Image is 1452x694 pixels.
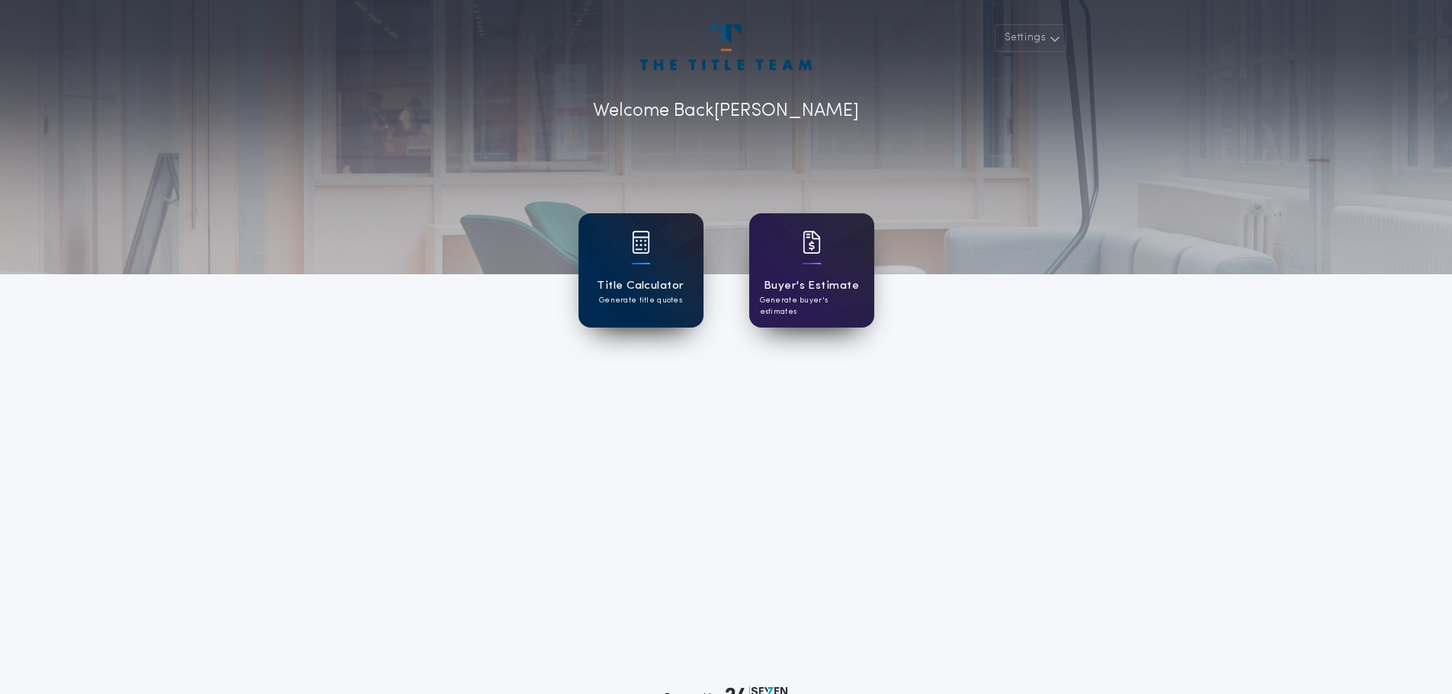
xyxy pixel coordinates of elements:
[995,24,1066,52] button: Settings
[749,213,874,328] a: card iconBuyer's EstimateGenerate buyer's estimates
[593,98,859,125] p: Welcome Back [PERSON_NAME]
[599,295,682,306] p: Generate title quotes
[579,213,704,328] a: card iconTitle CalculatorGenerate title quotes
[632,231,650,254] img: card icon
[764,277,859,295] h1: Buyer's Estimate
[760,295,864,318] p: Generate buyer's estimates
[803,231,821,254] img: card icon
[640,24,811,70] img: account-logo
[597,277,684,295] h1: Title Calculator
